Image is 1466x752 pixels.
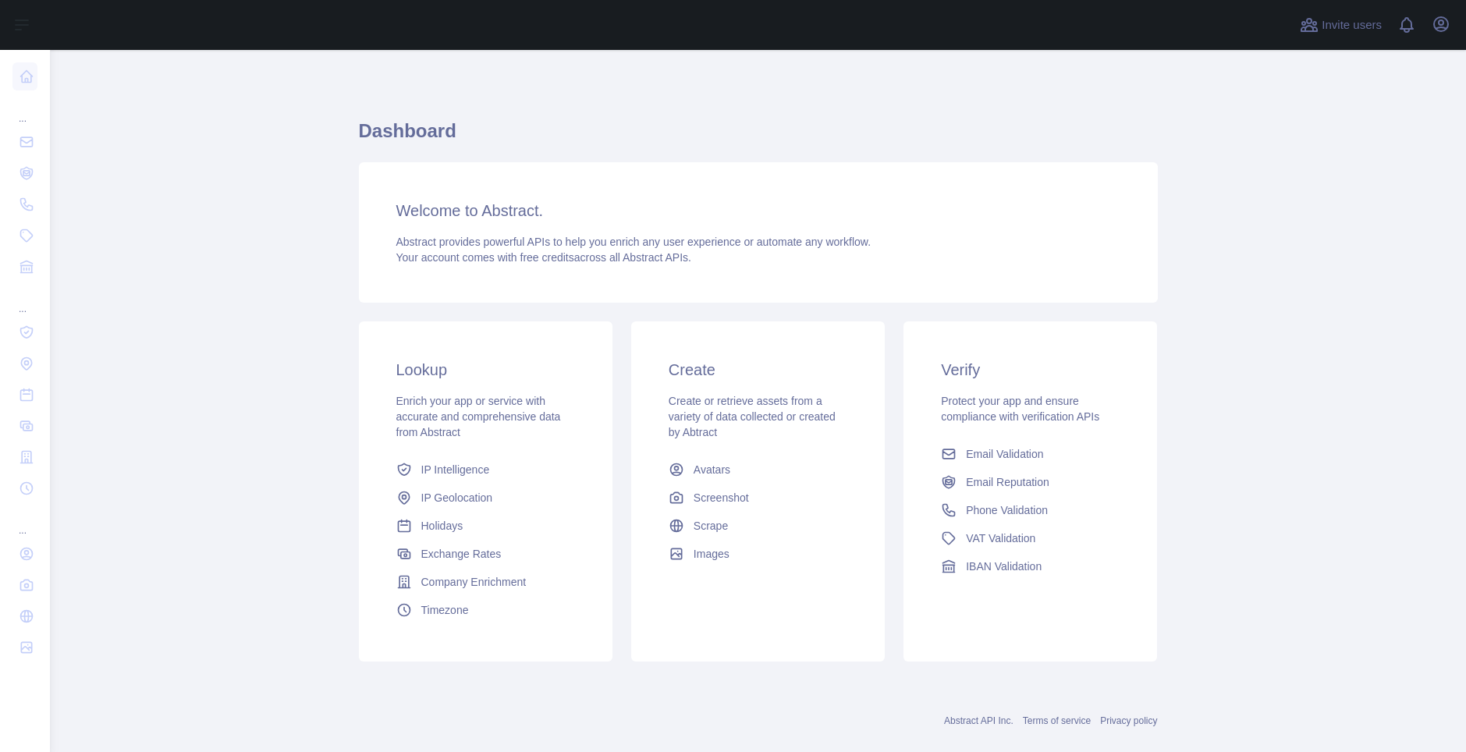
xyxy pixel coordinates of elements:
[935,524,1126,552] a: VAT Validation
[421,490,493,505] span: IP Geolocation
[12,94,37,125] div: ...
[1023,715,1091,726] a: Terms of service
[694,518,728,534] span: Scrape
[1322,16,1382,34] span: Invite users
[390,512,581,540] a: Holidays
[390,568,581,596] a: Company Enrichment
[966,530,1035,546] span: VAT Validation
[694,462,730,477] span: Avatars
[396,251,691,264] span: Your account comes with across all Abstract APIs.
[359,119,1158,156] h1: Dashboard
[396,236,871,248] span: Abstract provides powerful APIs to help you enrich any user experience or automate any workflow.
[520,251,574,264] span: free credits
[421,518,463,534] span: Holidays
[941,359,1120,381] h3: Verify
[421,574,527,590] span: Company Enrichment
[396,359,575,381] h3: Lookup
[396,395,561,438] span: Enrich your app or service with accurate and comprehensive data from Abstract
[390,596,581,624] a: Timezone
[935,552,1126,580] a: IBAN Validation
[421,602,469,618] span: Timezone
[941,395,1099,423] span: Protect your app and ensure compliance with verification APIs
[935,496,1126,524] a: Phone Validation
[694,490,749,505] span: Screenshot
[935,468,1126,496] a: Email Reputation
[1297,12,1385,37] button: Invite users
[390,456,581,484] a: IP Intelligence
[662,456,854,484] a: Avatars
[1100,715,1157,726] a: Privacy policy
[12,284,37,315] div: ...
[390,540,581,568] a: Exchange Rates
[12,505,37,537] div: ...
[662,484,854,512] a: Screenshot
[966,474,1049,490] span: Email Reputation
[694,546,729,562] span: Images
[966,559,1042,574] span: IBAN Validation
[421,546,502,562] span: Exchange Rates
[662,540,854,568] a: Images
[669,395,836,438] span: Create or retrieve assets from a variety of data collected or created by Abtract
[669,359,847,381] h3: Create
[966,502,1048,518] span: Phone Validation
[966,446,1043,462] span: Email Validation
[421,462,490,477] span: IP Intelligence
[390,484,581,512] a: IP Geolocation
[935,440,1126,468] a: Email Validation
[396,200,1120,222] h3: Welcome to Abstract.
[944,715,1013,726] a: Abstract API Inc.
[662,512,854,540] a: Scrape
